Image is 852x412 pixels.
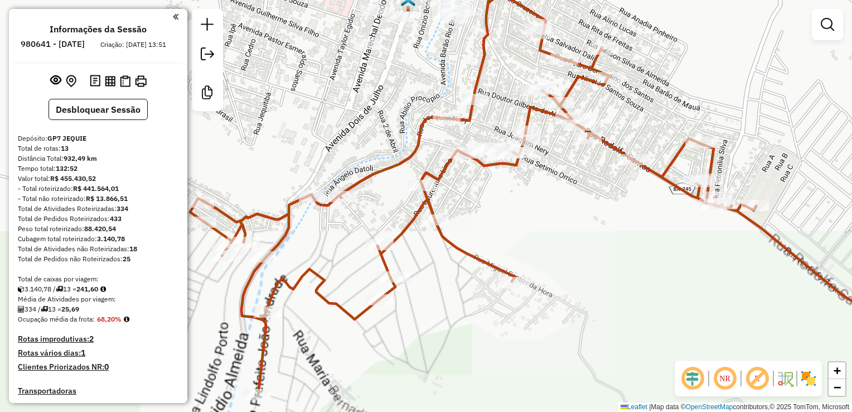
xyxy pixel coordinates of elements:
h4: Rotas vários dias: [18,348,178,358]
strong: 433 [110,214,122,223]
div: 334 / 13 = [18,304,178,314]
button: Visualizar relatório de Roteirização [103,73,118,88]
strong: 241,60 [76,285,98,293]
strong: 2 [89,334,94,344]
span: | [649,403,651,411]
button: Logs desbloquear sessão [88,73,103,90]
div: Total de Atividades não Roteirizadas: [18,244,178,254]
span: Ocupação média da frota: [18,315,95,323]
a: Leaflet [621,403,647,411]
strong: 3.140,78 [97,234,125,243]
h4: Informações da Sessão [50,24,147,35]
div: Total de Atividades Roteirizadas: [18,204,178,214]
strong: 68,20% [97,315,122,323]
div: Média de Atividades por viagem: [18,294,178,304]
strong: 25 [123,255,130,263]
div: Cubagem total roteirizado: [18,234,178,244]
div: - Total roteirizado: [18,184,178,194]
strong: 0 [104,362,109,372]
strong: 132:52 [56,164,78,173]
a: Nova sessão e pesquisa [196,13,219,39]
img: Exibir/Ocultar setores [800,370,817,387]
div: Atividade não roteirizada - REST BIACAMANO [354,39,381,50]
button: Imprimir Rotas [133,73,149,89]
i: Total de rotas [41,306,48,313]
strong: 25,69 [61,305,79,313]
a: Exportar sessão [196,43,219,68]
div: 3.140,78 / 13 = [18,284,178,294]
a: Zoom out [829,379,845,396]
strong: 334 [117,204,128,213]
div: Atividade não roteirizada - BOX DA ELIANA [442,6,470,17]
strong: R$ 455.430,52 [50,174,96,183]
strong: 88.420,54 [84,224,116,233]
div: Total de rotas: [18,143,178,154]
button: Exibir sessão original [48,72,64,90]
a: OpenStreetMap [686,403,733,411]
div: Depósito: [18,133,178,143]
div: Map data © contributors,© 2025 TomTom, Microsoft [618,403,852,412]
div: Tempo total: [18,164,178,174]
button: Centralizar mapa no depósito ou ponto de apoio [64,73,79,90]
i: Total de rotas [56,286,63,293]
span: + [834,363,841,377]
span: Ocultar NR [711,365,738,392]
span: Exibir rótulo [744,365,771,392]
h6: 980641 - [DATE] [21,39,85,49]
h4: Clientes Priorizados NR: [18,362,178,372]
div: Atividade não roteirizada - CASA DI DORA2 [360,4,388,16]
div: Distância Total: [18,154,178,164]
div: Atividade não roteirizada - BAR DO CRECHA [386,11,414,22]
h4: Rotas improdutivas: [18,334,178,344]
button: Desbloquear Sessão [49,99,148,120]
button: Visualizar Romaneio [118,73,133,89]
strong: 1 [81,348,85,358]
div: - Total não roteirizado: [18,194,178,204]
div: Atividade não roteirizada - NICE DO BOLO [440,4,468,16]
div: Total de caixas por viagem: [18,274,178,284]
a: Zoom in [829,362,845,379]
span: − [834,380,841,394]
em: Média calculada utilizando a maior ocupação (%Peso ou %Cubagem) de cada rota da sessão. Rotas cro... [124,316,129,323]
div: Total de Pedidos Roteirizados: [18,214,178,224]
strong: 932,49 km [64,154,97,162]
i: Cubagem total roteirizado [18,286,25,293]
span: Ocultar deslocamento [679,365,706,392]
strong: 18 [129,245,137,253]
a: Clique aqui para minimizar o painel [173,10,178,23]
div: Atividade não roteirizada - REST DIOVANA [432,8,460,20]
div: Valor total: [18,174,178,184]
div: Peso total roteirizado: [18,224,178,234]
i: Meta Caixas/viagem: 1,00 Diferença: 240,60 [100,286,106,293]
a: Criar modelo [196,82,219,107]
img: Fluxo de ruas [776,370,794,387]
div: Criação: [DATE] 13:51 [96,40,171,50]
strong: R$ 441.564,01 [73,184,119,193]
i: Total de Atividades [18,306,25,313]
a: Exibir filtros [816,13,839,36]
strong: R$ 13.866,51 [86,194,128,203]
div: Atividade não roteirizada - REST DIOVANA [440,12,468,23]
strong: GP7 JEQUIE [47,134,86,142]
h4: Transportadoras [18,386,178,396]
div: Total de Pedidos não Roteirizados: [18,254,178,264]
strong: 13 [61,144,69,152]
